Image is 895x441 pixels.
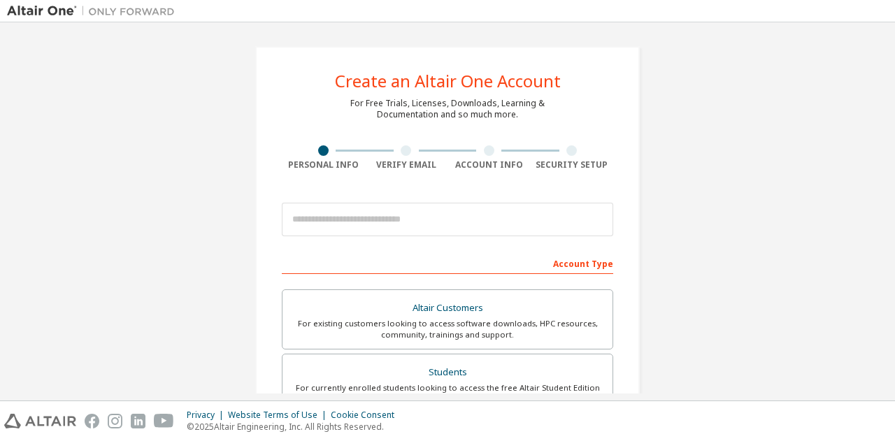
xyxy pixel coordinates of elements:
[187,410,228,421] div: Privacy
[7,4,182,18] img: Altair One
[531,159,614,171] div: Security Setup
[291,298,604,318] div: Altair Customers
[291,363,604,382] div: Students
[108,414,122,428] img: instagram.svg
[335,73,561,89] div: Create an Altair One Account
[85,414,99,428] img: facebook.svg
[282,159,365,171] div: Personal Info
[4,414,76,428] img: altair_logo.svg
[187,421,403,433] p: © 2025 Altair Engineering, Inc. All Rights Reserved.
[291,382,604,405] div: For currently enrolled students looking to access the free Altair Student Edition bundle and all ...
[291,318,604,340] div: For existing customers looking to access software downloads, HPC resources, community, trainings ...
[447,159,531,171] div: Account Info
[131,414,145,428] img: linkedin.svg
[154,414,174,428] img: youtube.svg
[350,98,545,120] div: For Free Trials, Licenses, Downloads, Learning & Documentation and so much more.
[365,159,448,171] div: Verify Email
[228,410,331,421] div: Website Terms of Use
[331,410,403,421] div: Cookie Consent
[282,252,613,274] div: Account Type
